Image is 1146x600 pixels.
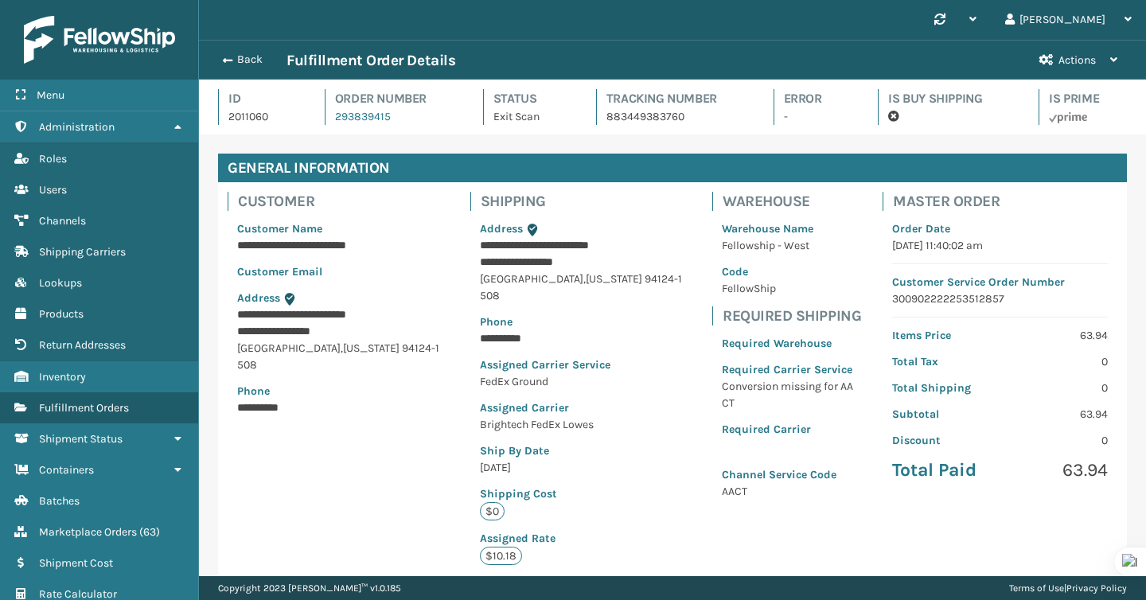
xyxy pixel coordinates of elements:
p: Subtotal [892,406,991,423]
p: Conversion missing for AACT [722,378,854,411]
p: AACT [722,483,854,500]
h3: Fulfillment Order Details [286,51,455,70]
p: Items Price [892,327,991,344]
span: , [341,341,343,355]
p: Phone [237,383,442,399]
span: Menu [37,88,64,102]
h4: Shipping [481,192,694,211]
p: Required Carrier [722,421,854,438]
p: $0 [480,502,505,520]
h4: Required Shipping [723,306,863,325]
h4: Id [228,89,296,108]
span: Channels [39,214,86,228]
p: 0 [1009,353,1108,370]
p: Assigned Carrier [480,399,684,416]
p: Customer Email [237,263,442,280]
p: Shipping Cost [480,485,684,502]
h4: Warehouse [723,192,863,211]
p: Copyright 2023 [PERSON_NAME]™ v 1.0.185 [218,576,401,600]
span: Batches [39,494,80,508]
span: Users [39,183,67,197]
span: Inventory [39,370,86,384]
p: 63.94 [1009,327,1108,344]
p: [DATE] 11:40:02 am [892,237,1108,254]
div: | [1009,576,1127,600]
span: [GEOGRAPHIC_DATA] [480,272,583,286]
p: Required Warehouse [722,335,854,352]
p: - [784,108,850,125]
p: Assigned Rate [480,530,684,547]
span: , [583,272,586,286]
span: Fulfillment Orders [39,401,129,415]
span: Address [237,291,280,305]
h4: Error [784,89,850,108]
p: Fellowship - West [722,237,854,254]
span: Actions [1058,53,1096,67]
span: Roles [39,152,67,166]
p: Ship By Date [480,442,684,459]
h4: Order Number [335,89,454,108]
h4: Is Prime [1049,89,1127,108]
p: Brightech FedEx Lowes [480,416,684,433]
p: Warehouse Name [722,220,854,237]
p: Customer Name [237,220,442,237]
p: Customer Service Order Number [892,274,1108,290]
p: Total Tax [892,353,991,370]
span: Containers [39,463,94,477]
span: Address [480,222,523,236]
span: Shipment Cost [39,556,113,570]
span: Return Addresses [39,338,126,352]
h4: Customer [238,192,451,211]
img: logo [24,16,175,64]
h4: Master Order [893,192,1117,211]
p: $10.18 [480,547,522,565]
p: 0 [1009,432,1108,449]
p: Total Paid [892,458,991,482]
h4: Status [493,89,567,108]
p: Discount [892,432,991,449]
p: FedEx Ground [480,373,684,390]
p: Total Shipping [892,380,991,396]
span: [US_STATE] [586,272,642,286]
p: FellowShip [722,280,854,297]
p: Code [722,263,854,280]
a: Privacy Policy [1066,582,1127,594]
p: Zone [480,575,684,591]
p: Required Carrier Service [722,361,854,378]
span: Marketplace Orders [39,525,137,539]
a: 293839415 [335,110,391,123]
h4: Tracking Number [606,89,745,108]
span: Administration [39,120,115,134]
p: Assigned Carrier Service [480,356,684,373]
p: [DATE] [480,459,684,476]
button: Actions [1025,41,1132,80]
p: 0 [1009,380,1108,396]
p: 63.94 [1009,458,1108,482]
button: Back [213,53,286,67]
span: Lookups [39,276,82,290]
p: 63.94 [1009,406,1108,423]
p: Channel Service Code [722,466,854,483]
h4: Is Buy Shipping [888,89,1010,108]
h4: General Information [218,154,1127,182]
p: Order Date [892,220,1108,237]
span: Shipping Carriers [39,245,126,259]
span: Products [39,307,84,321]
p: Exit Scan [493,108,567,125]
p: 300902222253512857 [892,290,1108,307]
span: ( 63 ) [139,525,160,539]
span: [GEOGRAPHIC_DATA] [237,341,341,355]
span: Shipment Status [39,432,123,446]
span: [US_STATE] [343,341,400,355]
p: Phone [480,314,684,330]
a: Terms of Use [1009,582,1064,594]
p: 883449383760 [606,108,745,125]
p: 2011060 [228,108,296,125]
